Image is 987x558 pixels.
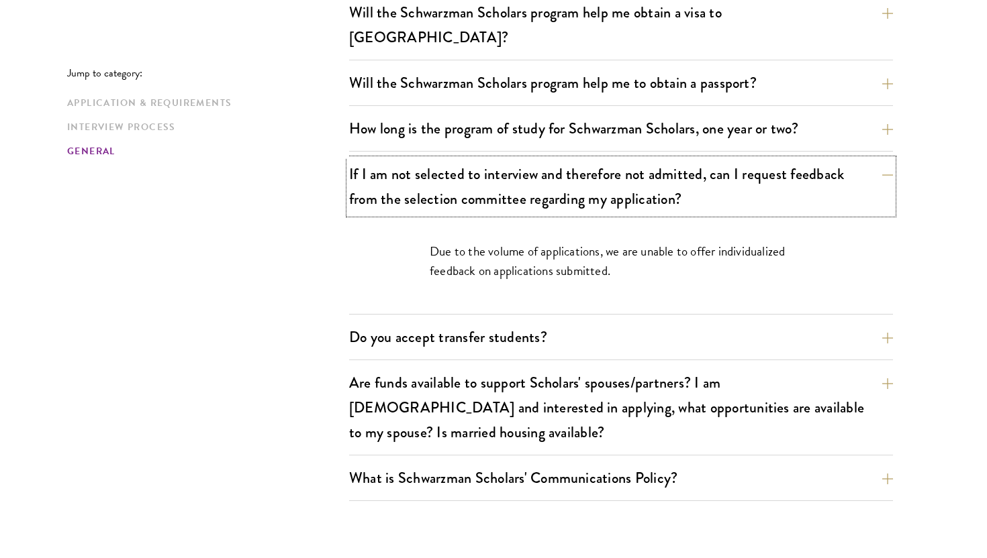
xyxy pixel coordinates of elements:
p: Due to the volume of applications, we are unable to offer individualized feedback on applications... [430,241,812,280]
p: Jump to category: [67,67,349,79]
a: Interview Process [67,120,341,134]
a: General [67,144,341,158]
button: What is Schwarzman Scholars' Communications Policy? [349,463,893,493]
button: Will the Schwarzman Scholars program help me to obtain a passport? [349,68,893,98]
a: Application & Requirements [67,96,341,110]
button: Are funds available to support Scholars' spouses/partners? I am [DEMOGRAPHIC_DATA] and interested... [349,368,893,447]
button: If I am not selected to interview and therefore not admitted, can I request feedback from the sel... [349,159,893,214]
button: Do you accept transfer students? [349,322,893,352]
button: How long is the program of study for Schwarzman Scholars, one year or two? [349,113,893,144]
